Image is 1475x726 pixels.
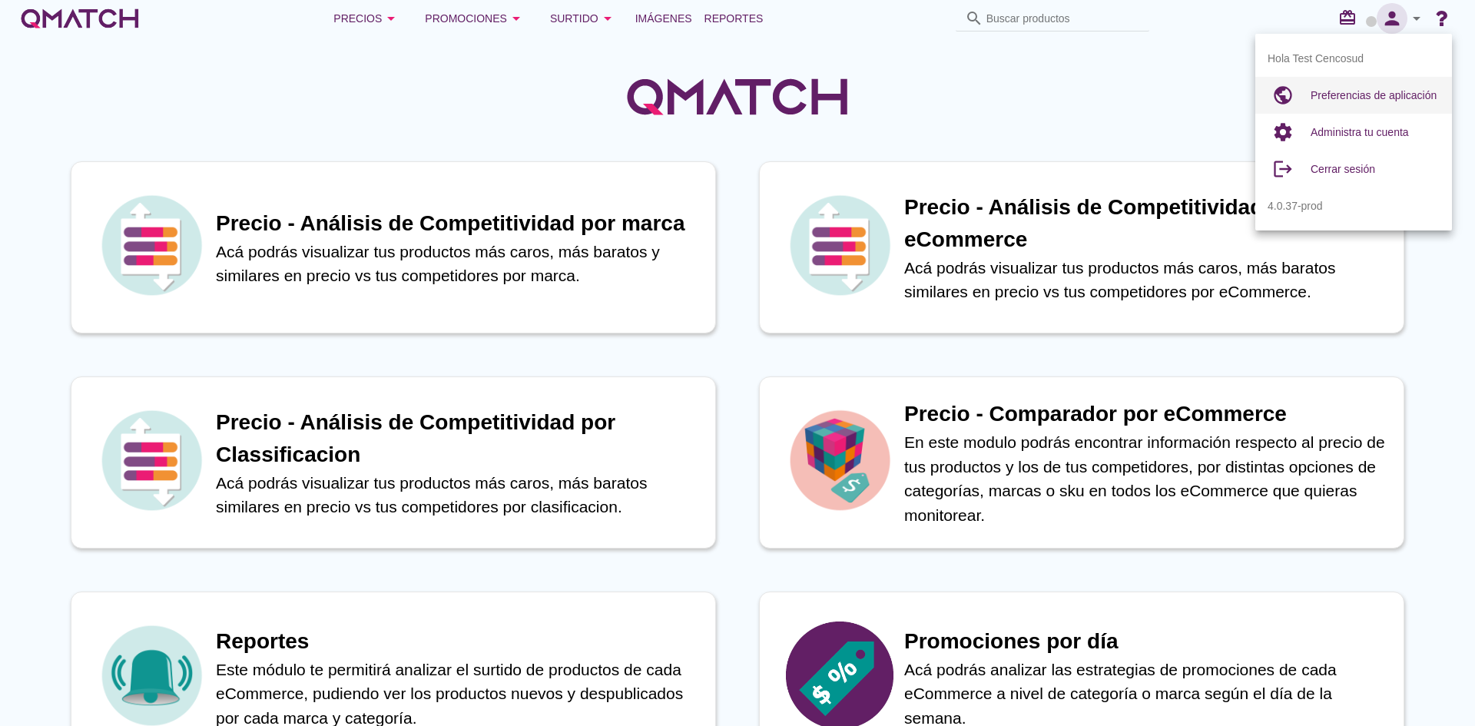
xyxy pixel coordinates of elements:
[550,9,617,28] div: Surtido
[598,9,617,28] i: arrow_drop_down
[321,3,413,34] button: Precios
[538,3,629,34] button: Surtido
[216,625,700,658] h1: Reportes
[1311,126,1409,138] span: Administra tu cuenta
[1311,89,1437,101] span: Preferencias de aplicación
[216,471,700,519] p: Acá podrás visualizar tus productos más caros, más baratos similares en precio vs tus competidore...
[737,161,1426,333] a: iconPrecio - Análisis de Competitividad por eCommerceAcá podrás visualizar tus productos más caro...
[18,3,141,34] a: white-qmatch-logo
[49,376,737,549] a: iconPrecio - Análisis de Competitividad por ClassificacionAcá podrás visualizar tus productos más...
[786,191,893,299] img: icon
[216,207,700,240] h1: Precio - Análisis de Competitividad por marca
[1268,198,1323,214] span: 4.0.37-prod
[904,398,1388,430] h1: Precio - Comparador por eCommerce
[704,9,764,28] span: Reportes
[382,9,400,28] i: arrow_drop_down
[904,625,1388,658] h1: Promociones por día
[1377,8,1407,29] i: person
[1268,51,1364,67] span: Hola Test Cencosud
[1268,154,1298,184] i: logout
[1407,9,1426,28] i: arrow_drop_down
[98,191,205,299] img: icon
[333,9,400,28] div: Precios
[216,240,700,288] p: Acá podrás visualizar tus productos más caros, más baratos y similares en precio vs tus competido...
[98,406,205,514] img: icon
[1338,8,1363,27] i: redeem
[1311,163,1375,175] span: Cerrar sesión
[413,3,538,34] button: Promociones
[507,9,525,28] i: arrow_drop_down
[629,3,698,34] a: Imágenes
[635,9,692,28] span: Imágenes
[737,376,1426,549] a: iconPrecio - Comparador por eCommerceEn este modulo podrás encontrar información respecto al prec...
[986,6,1140,31] input: Buscar productos
[786,406,893,514] img: icon
[49,161,737,333] a: iconPrecio - Análisis de Competitividad por marcaAcá podrás visualizar tus productos más caros, m...
[216,406,700,471] h1: Precio - Análisis de Competitividad por Classificacion
[904,256,1388,304] p: Acá podrás visualizar tus productos más caros, más baratos similares en precio vs tus competidore...
[904,191,1388,256] h1: Precio - Análisis de Competitividad por eCommerce
[425,9,525,28] div: Promociones
[622,58,853,135] img: QMatchLogo
[904,430,1388,527] p: En este modulo podrás encontrar información respecto al precio de tus productos y los de tus comp...
[698,3,770,34] a: Reportes
[1268,117,1298,148] i: settings
[1268,80,1298,111] i: public
[965,9,983,28] i: search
